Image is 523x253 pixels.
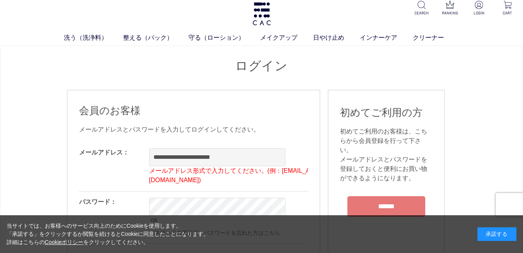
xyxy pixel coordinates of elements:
a: LOGIN [470,1,488,16]
a: インナーケア [360,33,413,42]
a: RANKING [441,1,459,16]
a: CART [498,1,517,16]
label: パスワード： [79,199,116,205]
p: LOGIN [470,10,488,16]
span: 初めてご利用の方 [340,107,423,118]
a: メイクアップ [260,33,313,42]
a: クリーナー [413,33,460,42]
a: 洗う（洗浄料） [64,33,123,42]
div: 承諾する [477,227,516,241]
img: logo [252,2,272,25]
a: 守る（ローション） [188,33,260,42]
p: RANKING [441,10,459,16]
a: 整える（パック） [123,33,188,42]
div: 当サイトでは、お客様へのサービス向上のためにCookieを使用します。 「承諾する」をクリックするか閲覧を続けるとCookieに同意したことになります。 詳細はこちらの をクリックしてください。 [7,222,209,246]
a: 日やけ止め [313,33,360,42]
a: SEARCH [412,1,430,16]
p: SEARCH [412,10,430,16]
label: メールアドレス： [79,149,129,156]
h1: ログイン [67,58,456,74]
div: メールアドレスとパスワードを入力してログインしてください。 [79,125,308,134]
a: Cookieポリシー [45,239,84,245]
p: メールアドレス形式で入力してください。(例：[EMAIL_ADDRESS][DOMAIN_NAME]) [149,166,352,185]
span: 会員のお客様 [79,105,141,116]
div: 初めてご利用のお客様は、こちらから会員登録を行って下さい。 メールアドレスとパスワードを登録しておくと便利にお買い物ができるようになります。 [340,127,433,183]
p: CART [498,10,517,16]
